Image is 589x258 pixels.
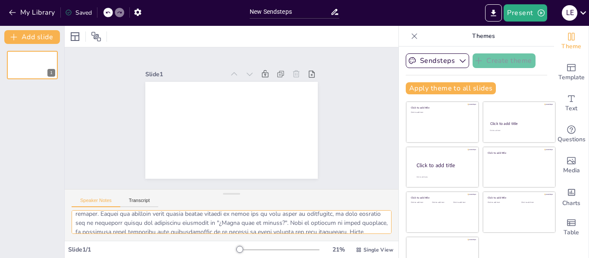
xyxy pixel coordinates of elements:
[554,212,589,243] div: Add a table
[411,202,430,204] div: Click to add text
[65,9,92,17] div: Saved
[7,51,58,79] div: 1
[558,135,586,144] span: Questions
[488,202,515,204] div: Click to add text
[363,246,393,253] span: Single View
[490,121,548,126] div: Click to add title
[250,6,330,18] input: Insert title
[406,53,469,68] button: Sendsteps
[561,42,581,51] span: Theme
[562,199,580,208] span: Charts
[411,112,473,114] div: Click to add text
[453,202,473,204] div: Click to add text
[554,57,589,88] div: Add ready made slides
[411,106,473,109] div: Click to add title
[91,31,101,42] span: Position
[554,150,589,181] div: Add images, graphics, shapes or video
[417,162,472,169] div: Click to add title
[521,202,548,204] div: Click to add text
[554,26,589,57] div: Change the overall theme
[565,104,577,113] span: Text
[554,88,589,119] div: Add text boxes
[417,176,471,178] div: Click to add body
[6,6,59,19] button: My Library
[68,246,237,254] div: Slide 1 / 1
[554,119,589,150] div: Get real-time input from your audience
[554,181,589,212] div: Add charts and graphs
[432,202,451,204] div: Click to add text
[488,151,549,154] div: Click to add title
[411,196,473,199] div: Click to add title
[563,166,580,175] span: Media
[47,69,55,77] div: 1
[473,53,536,68] button: Create theme
[145,70,225,78] div: Slide 1
[564,228,579,237] span: Table
[558,73,585,82] span: Template
[72,210,392,234] textarea: LO IPSUMDOLORS AM CO ADIPISCINGELIT SEDDOEIUS T INCIDIDUNTUTLA Et doloremagnaali en ad minimve qu...
[562,4,577,22] button: l e
[72,198,120,207] button: Speaker Notes
[68,30,82,44] div: Layout
[406,82,496,94] button: Apply theme to all slides
[490,130,547,132] div: Click to add text
[4,30,60,44] button: Add slide
[562,5,577,21] div: l e
[504,4,547,22] button: Present
[328,246,349,254] div: 21 %
[488,196,549,199] div: Click to add title
[485,4,502,22] button: Export to PowerPoint
[421,26,545,47] p: Themes
[120,198,159,207] button: Transcript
